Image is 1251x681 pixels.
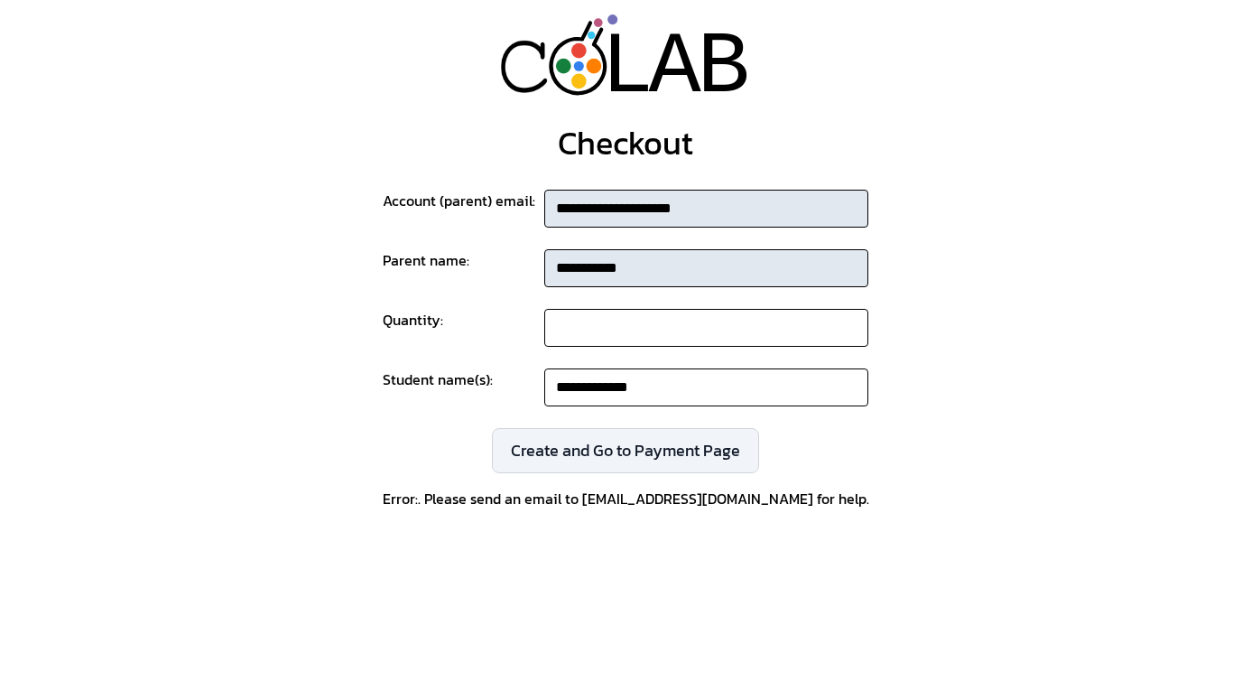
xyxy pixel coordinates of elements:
a: LAB [457,14,793,96]
div: B [698,15,750,121]
div: Checkout [558,125,693,161]
div: Student name(s): [383,368,545,406]
div: Error: . Please send an email to [EMAIL_ADDRESS][DOMAIN_NAME] for help. [383,488,869,509]
div: Parent name: [383,249,545,287]
button: Create and Go to Payment Page [492,428,759,473]
div: Account (parent) email: [383,190,545,228]
div: L [601,15,653,121]
div: Quantity: [383,309,545,347]
div: A [649,15,701,121]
